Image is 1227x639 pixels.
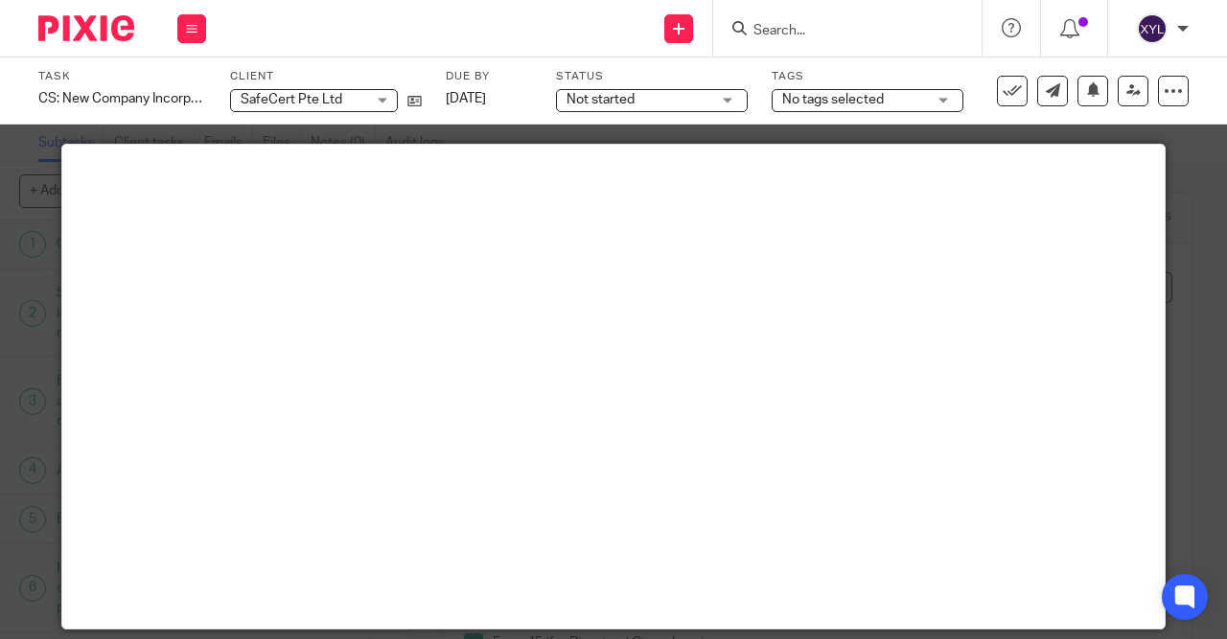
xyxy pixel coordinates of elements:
[38,69,206,84] label: Task
[241,93,342,106] span: SafeCert Pte Ltd
[446,92,486,105] span: [DATE]
[38,15,134,41] img: Pixie
[752,23,924,40] input: Search
[230,69,422,84] label: Client
[567,93,635,106] span: Not started
[556,69,748,84] label: Status
[38,89,206,108] div: CS: New Company Incorporation
[772,69,963,84] label: Tags
[782,93,884,106] span: No tags selected
[446,69,532,84] label: Due by
[1137,13,1168,44] img: svg%3E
